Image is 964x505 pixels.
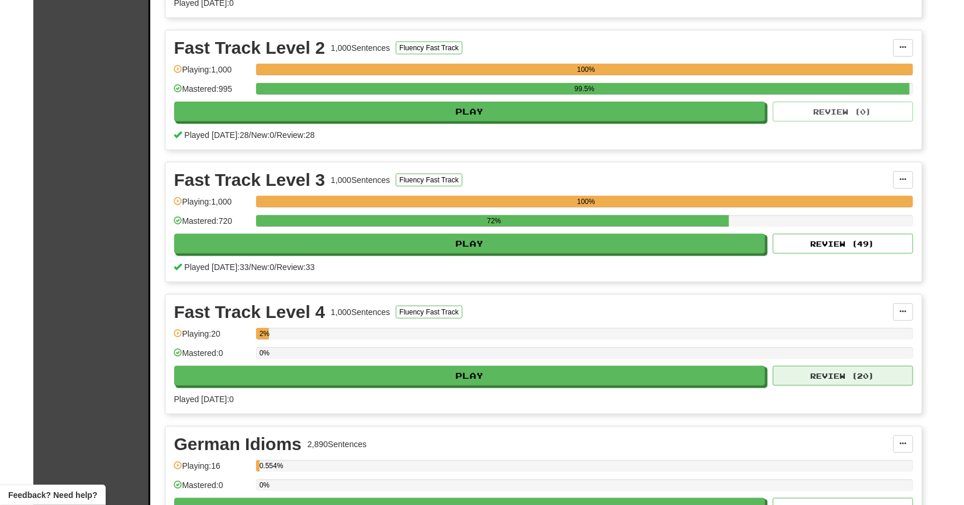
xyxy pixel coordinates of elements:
[307,438,367,450] div: 2,890 Sentences
[184,130,248,140] span: Played [DATE]: 28
[396,174,462,186] button: Fluency Fast Track
[174,435,302,453] div: German Idioms
[174,366,766,386] button: Play
[249,130,251,140] span: /
[174,83,250,102] div: Mastered: 995
[174,215,250,234] div: Mastered: 720
[396,306,462,319] button: Fluency Fast Track
[260,328,269,340] div: 2%
[174,234,766,254] button: Play
[773,366,913,386] button: Review (20)
[260,215,729,227] div: 72%
[773,234,913,254] button: Review (49)
[274,262,277,272] span: /
[260,196,913,207] div: 100%
[331,174,390,186] div: 1,000 Sentences
[174,460,250,479] div: Playing: 16
[184,262,248,272] span: Played [DATE]: 33
[251,262,275,272] span: New: 0
[174,171,326,189] div: Fast Track Level 3
[277,262,315,272] span: Review: 33
[174,328,250,347] div: Playing: 20
[174,395,234,404] span: Played [DATE]: 0
[396,41,462,54] button: Fluency Fast Track
[174,196,250,215] div: Playing: 1,000
[174,479,250,499] div: Mastered: 0
[260,64,913,75] div: 100%
[331,306,390,318] div: 1,000 Sentences
[277,130,315,140] span: Review: 28
[174,303,326,321] div: Fast Track Level 4
[174,347,250,366] div: Mastered: 0
[174,102,766,122] button: Play
[174,39,326,57] div: Fast Track Level 2
[274,130,277,140] span: /
[249,262,251,272] span: /
[8,489,97,501] span: Open feedback widget
[331,42,390,54] div: 1,000 Sentences
[251,130,275,140] span: New: 0
[773,102,913,122] button: Review (0)
[174,64,250,83] div: Playing: 1,000
[260,83,910,95] div: 99.5%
